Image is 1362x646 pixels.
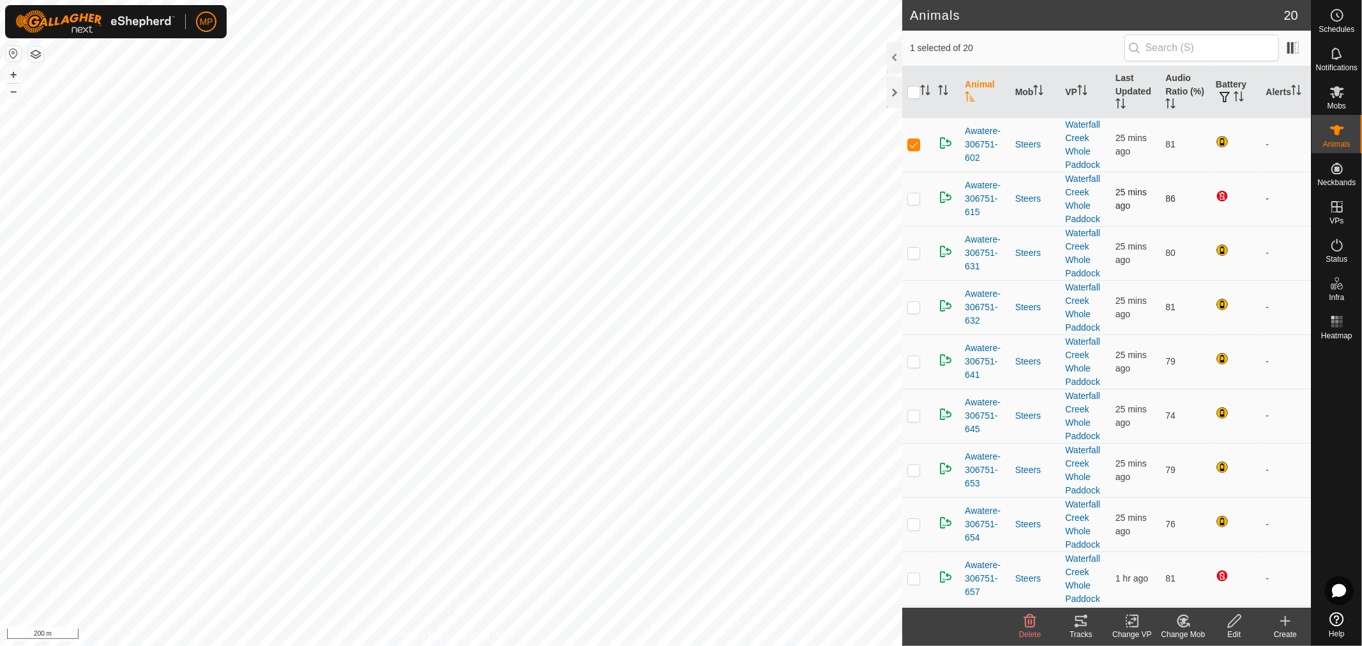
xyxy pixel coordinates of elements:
[1329,217,1343,225] span: VPs
[938,461,953,476] img: returning on
[1116,241,1147,265] span: 12 Aug 2025, 6:33 pm
[1165,193,1176,204] span: 86
[1158,629,1209,640] div: Change Mob
[6,67,21,82] button: +
[1326,255,1347,263] span: Status
[938,87,948,97] p-sorticon: Activate to sort
[965,179,1005,219] span: Awatere-306751-615
[1116,187,1147,211] span: 12 Aug 2025, 6:33 pm
[1209,629,1260,640] div: Edit
[15,10,175,33] img: Gallagher Logo
[1060,66,1110,118] th: VP
[1015,301,1056,314] div: Steers
[1033,87,1043,97] p-sorticon: Activate to sort
[1312,607,1362,643] a: Help
[1116,350,1147,373] span: 12 Aug 2025, 6:33 pm
[28,47,43,62] button: Map Layers
[1015,246,1056,260] div: Steers
[1056,629,1107,640] div: Tracks
[965,450,1005,490] span: Awatere-306751-653
[1260,280,1311,334] td: -
[965,124,1005,165] span: Awatere-306751-602
[401,629,449,641] a: Privacy Policy
[1323,140,1351,148] span: Animals
[938,407,953,422] img: returning on
[1291,87,1301,97] p-sorticon: Activate to sort
[1165,248,1176,258] span: 80
[1065,228,1100,278] a: Waterfall Creek Whole Paddock
[965,93,975,103] p-sorticon: Activate to sort
[965,342,1005,382] span: Awatere-306751-641
[1107,629,1158,640] div: Change VP
[200,15,213,29] span: MP
[1260,334,1311,389] td: -
[1065,174,1100,224] a: Waterfall Creek Whole Paddock
[1165,356,1176,366] span: 79
[1077,87,1087,97] p-sorticon: Activate to sort
[965,396,1005,436] span: Awatere-306751-645
[1260,497,1311,552] td: -
[1329,294,1344,301] span: Infra
[1284,6,1298,25] span: 20
[1015,355,1056,368] div: Steers
[1260,629,1311,640] div: Create
[1015,463,1056,477] div: Steers
[1116,133,1147,156] span: 12 Aug 2025, 6:33 pm
[920,87,930,97] p-sorticon: Activate to sort
[464,629,501,641] a: Contact Us
[965,504,1005,545] span: Awatere-306751-654
[1260,172,1311,226] td: -
[1015,192,1056,206] div: Steers
[938,515,953,530] img: returning on
[1116,100,1126,110] p-sorticon: Activate to sort
[6,84,21,99] button: –
[1260,226,1311,280] td: -
[1165,100,1176,110] p-sorticon: Activate to sort
[1010,66,1061,118] th: Mob
[1165,410,1176,421] span: 74
[1234,93,1244,103] p-sorticon: Activate to sort
[1116,458,1147,482] span: 12 Aug 2025, 6:33 pm
[1260,66,1311,118] th: Alerts
[1065,119,1100,170] a: Waterfall Creek Whole Paddock
[938,135,953,151] img: returning on
[1116,404,1147,428] span: 12 Aug 2025, 6:33 pm
[1116,296,1147,319] span: 12 Aug 2025, 6:33 pm
[938,298,953,313] img: returning on
[1260,389,1311,443] td: -
[1321,332,1352,340] span: Heatmap
[1015,138,1056,151] div: Steers
[1110,66,1161,118] th: Last Updated
[1165,465,1176,475] span: 79
[1116,573,1148,583] span: 12 Aug 2025, 5:03 pm
[1019,630,1041,639] span: Delete
[910,8,1284,23] h2: Animals
[965,233,1005,273] span: Awatere-306751-631
[1015,572,1056,585] div: Steers
[1165,302,1176,312] span: 81
[1328,102,1346,110] span: Mobs
[1165,573,1176,583] span: 81
[938,352,953,368] img: returning on
[1165,519,1176,529] span: 76
[1065,391,1100,441] a: Waterfall Creek Whole Paddock
[1211,66,1261,118] th: Battery
[1065,553,1100,604] a: Waterfall Creek Whole Paddock
[1065,336,1100,387] a: Waterfall Creek Whole Paddock
[1065,445,1100,495] a: Waterfall Creek Whole Paddock
[1160,66,1211,118] th: Audio Ratio (%)
[938,244,953,259] img: returning on
[1260,552,1311,606] td: -
[1329,630,1345,638] span: Help
[1065,499,1100,550] a: Waterfall Creek Whole Paddock
[1165,139,1176,149] span: 81
[1065,282,1100,333] a: Waterfall Creek Whole Paddock
[1260,443,1311,497] td: -
[1316,64,1358,71] span: Notifications
[960,66,1010,118] th: Animal
[1015,518,1056,531] div: Steers
[965,287,1005,327] span: Awatere-306751-632
[965,559,1005,599] span: Awatere-306751-657
[1317,179,1356,186] span: Neckbands
[910,41,1124,55] span: 1 selected of 20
